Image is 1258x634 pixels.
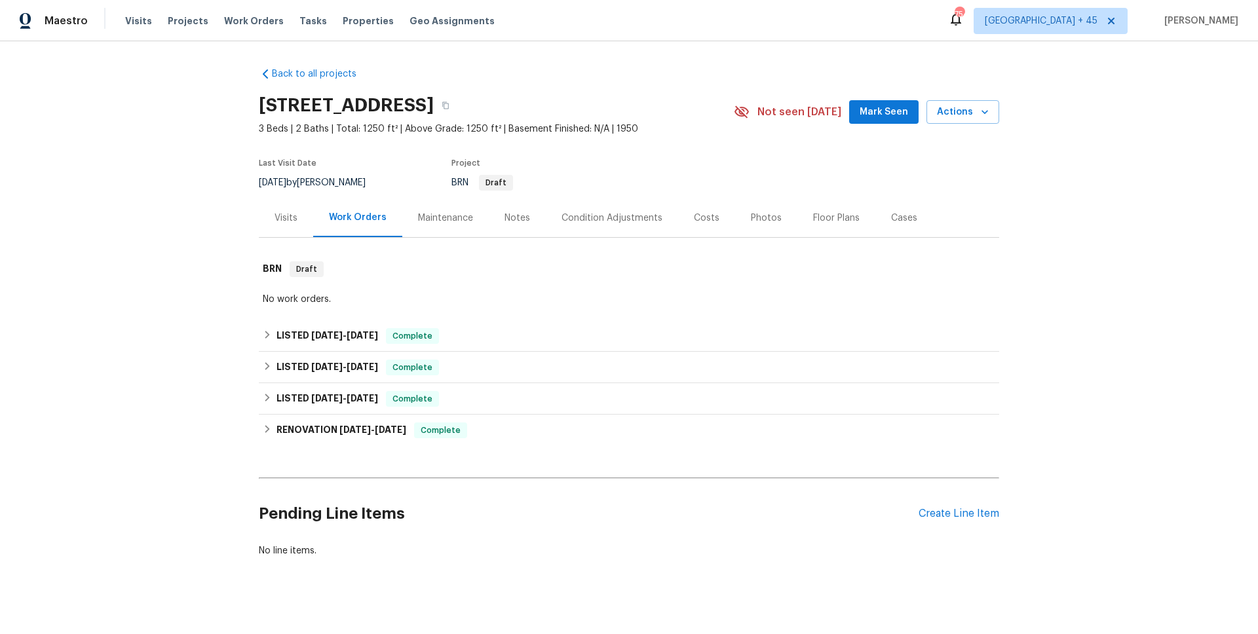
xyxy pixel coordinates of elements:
span: Project [451,159,480,167]
span: [DATE] [311,331,343,340]
span: [DATE] [339,425,371,434]
div: No line items. [259,544,999,557]
button: Actions [926,100,999,124]
div: LISTED [DATE]-[DATE]Complete [259,383,999,415]
span: Projects [168,14,208,28]
h6: LISTED [276,328,378,344]
h6: RENOVATION [276,422,406,438]
div: Notes [505,212,530,225]
span: Complete [387,329,438,343]
div: LISTED [DATE]-[DATE]Complete [259,320,999,352]
h6: LISTED [276,360,378,375]
div: Visits [275,212,297,225]
span: Properties [343,14,394,28]
span: BRN [451,178,513,187]
span: Maestro [45,14,88,28]
h2: [STREET_ADDRESS] [259,99,434,112]
span: Not seen [DATE] [757,105,841,119]
span: - [311,331,378,340]
span: Complete [387,361,438,374]
span: Mark Seen [860,104,908,121]
span: Geo Assignments [410,14,495,28]
span: [DATE] [375,425,406,434]
span: 3 Beds | 2 Baths | Total: 1250 ft² | Above Grade: 1250 ft² | Basement Finished: N/A | 1950 [259,122,734,136]
span: [GEOGRAPHIC_DATA] + 45 [985,14,1097,28]
span: Work Orders [224,14,284,28]
span: [DATE] [259,178,286,187]
span: [DATE] [311,394,343,403]
div: LISTED [DATE]-[DATE]Complete [259,352,999,383]
div: by [PERSON_NAME] [259,175,381,191]
span: Draft [291,263,322,276]
div: BRN Draft [259,248,999,290]
div: No work orders. [263,293,995,306]
span: Complete [415,424,466,437]
div: Work Orders [329,211,387,224]
span: Complete [387,392,438,405]
div: Create Line Item [919,508,999,520]
span: [DATE] [311,362,343,371]
button: Copy Address [434,94,457,117]
span: - [339,425,406,434]
span: [DATE] [347,331,378,340]
span: Tasks [299,16,327,26]
span: - [311,362,378,371]
h2: Pending Line Items [259,483,919,544]
h6: LISTED [276,391,378,407]
span: - [311,394,378,403]
button: Mark Seen [849,100,919,124]
span: [DATE] [347,362,378,371]
a: Back to all projects [259,67,385,81]
div: 754 [955,8,964,21]
span: Draft [480,179,512,187]
div: Costs [694,212,719,225]
span: Last Visit Date [259,159,316,167]
span: Visits [125,14,152,28]
div: Maintenance [418,212,473,225]
div: Condition Adjustments [562,212,662,225]
div: Photos [751,212,782,225]
h6: BRN [263,261,282,277]
span: [PERSON_NAME] [1159,14,1238,28]
span: [DATE] [347,394,378,403]
div: Floor Plans [813,212,860,225]
div: RENOVATION [DATE]-[DATE]Complete [259,415,999,446]
div: Cases [891,212,917,225]
span: Actions [937,104,989,121]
